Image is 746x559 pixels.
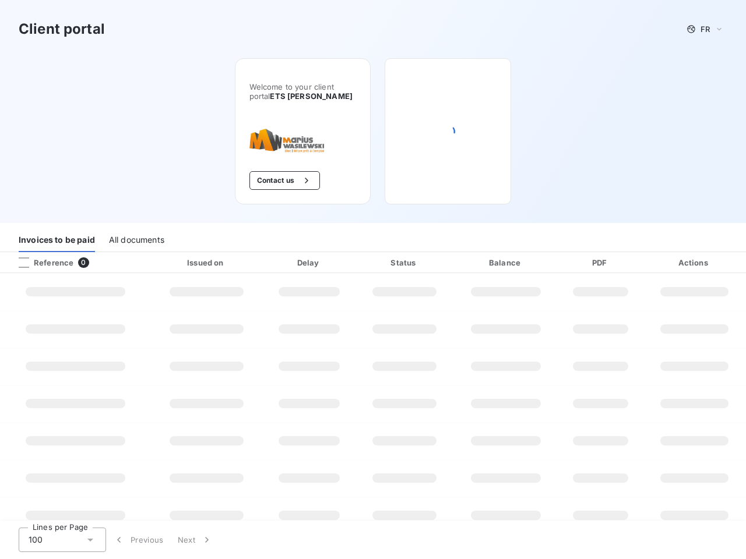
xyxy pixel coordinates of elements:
[249,129,324,153] img: Company logo
[78,257,89,268] span: 0
[106,528,171,552] button: Previous
[19,228,95,252] div: Invoices to be paid
[455,257,556,268] div: Balance
[645,257,744,268] div: Actions
[701,24,710,34] span: FR
[265,257,354,268] div: Delay
[19,19,105,40] h3: Client portal
[153,257,260,268] div: Issued on
[561,257,641,268] div: PDF
[171,528,220,552] button: Next
[249,171,320,190] button: Contact us
[270,91,353,101] span: ETS [PERSON_NAME]
[249,82,356,101] span: Welcome to your client portal
[109,228,164,252] div: All documents
[29,534,43,546] span: 100
[9,257,73,268] div: Reference
[358,257,451,268] div: Status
